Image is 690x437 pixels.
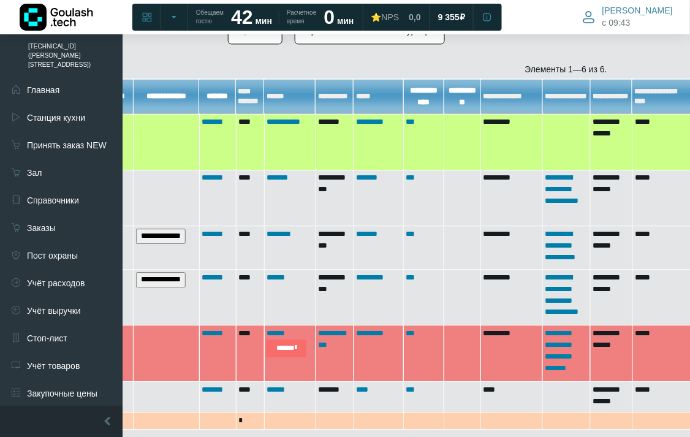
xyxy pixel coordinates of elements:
button: [PERSON_NAME] c 09:43 [575,2,680,31]
span: c 09:43 [602,17,631,29]
span: NPS [382,12,400,22]
span: мин [256,16,272,26]
span: ₽ [460,12,465,23]
span: [PERSON_NAME] [602,5,673,16]
span: Обещаем гостю [196,9,224,26]
div: ⭐ [371,12,400,23]
strong: 0 [324,6,335,28]
span: мин [337,16,354,26]
img: Логотип компании Goulash.tech [20,4,93,31]
div: Элементы 1—6 из 6. [78,63,607,76]
a: 9 355 ₽ [431,6,472,28]
span: Расчетное время [287,9,316,26]
span: 9 355 [438,12,460,23]
a: ⭐NPS 0,0 [364,6,428,28]
strong: 42 [231,6,253,28]
a: Обещаем гостю 42 мин Расчетное время 0 мин [189,6,362,28]
span: 0,0 [409,12,420,23]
